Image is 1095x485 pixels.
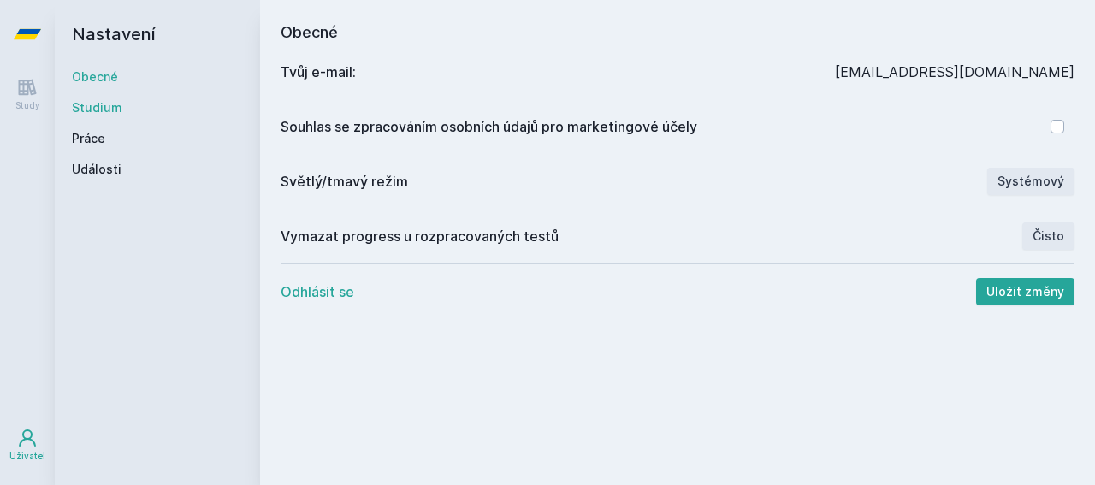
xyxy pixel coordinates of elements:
button: Čisto [1022,222,1074,250]
div: Vymazat progress u rozpracovaných testů [281,226,1022,246]
button: Odhlásit se [281,281,354,302]
a: Obecné [72,68,243,86]
div: Tvůj e‑mail: [281,62,835,82]
a: Studium [72,99,243,116]
a: Study [3,68,51,121]
div: [EMAIL_ADDRESS][DOMAIN_NAME] [835,62,1074,82]
a: Uživatel [3,419,51,471]
a: Události [72,161,243,178]
h1: Obecné [281,21,1074,44]
div: Uživatel [9,450,45,463]
div: Světlý/tmavý režim [281,171,987,192]
button: Uložit změny [976,278,1074,305]
div: Study [15,99,40,112]
button: Systémový [987,168,1074,195]
div: Souhlas se zpracováním osobních údajů pro marketingové účely [281,116,1051,137]
a: Práce [72,130,243,147]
